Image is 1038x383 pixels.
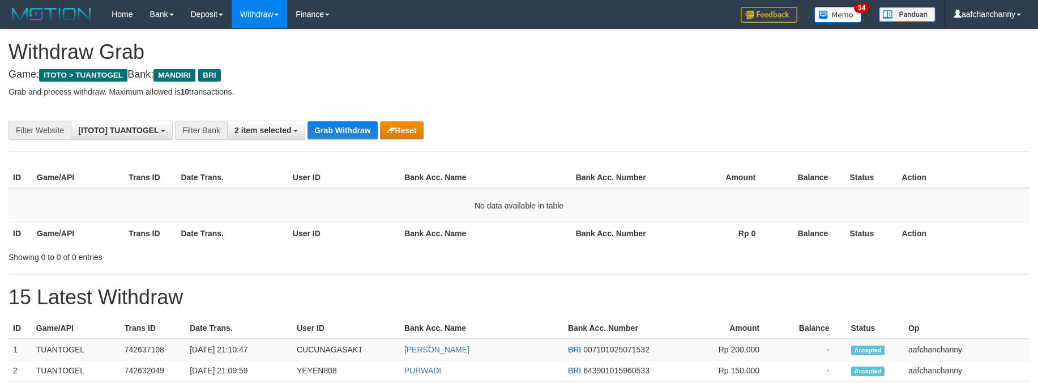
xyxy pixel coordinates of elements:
div: Showing 0 to 0 of 0 entries [8,247,424,263]
th: Balance [772,223,845,244]
th: Date Trans. [185,318,292,339]
span: MANDIRI [153,69,195,82]
td: Rp 150,000 [672,360,776,381]
span: 34 [854,3,869,13]
td: 742637108 [120,339,185,360]
th: Trans ID [124,167,176,188]
img: panduan.png [879,7,936,22]
td: aafchanchanny [904,339,1030,360]
td: - [776,360,846,381]
td: 1 [8,339,32,360]
th: Action [898,167,1030,188]
h4: Game: Bank: [8,69,1030,80]
button: [ITOTO] TUANTOGEL [71,121,173,140]
th: Date Trans. [176,223,288,244]
strong: 10 [180,87,189,96]
th: Bank Acc. Number [563,318,672,339]
th: Date Trans. [176,167,288,188]
a: PURWADI [404,366,441,375]
td: [DATE] 21:10:47 [185,339,292,360]
td: 2 [8,360,32,381]
td: - [776,339,846,360]
th: Bank Acc. Name [400,167,571,188]
th: Game/API [32,223,124,244]
a: [PERSON_NAME] [404,345,469,354]
td: TUANTOGEL [32,339,120,360]
th: Balance [772,167,845,188]
th: Bank Acc. Number [571,223,663,244]
span: BRI [568,345,581,354]
div: Filter Bank [175,121,227,140]
td: No data available in table [8,188,1030,223]
th: Status [845,223,897,244]
th: Amount [663,167,772,188]
th: Trans ID [124,223,176,244]
th: User ID [292,318,400,339]
th: Status [847,318,904,339]
span: Copy 007101025071532 to clipboard [583,345,650,354]
button: 2 item selected [227,121,305,140]
th: Bank Acc. Number [571,167,663,188]
span: BRI [198,69,220,82]
th: Balance [776,318,846,339]
td: TUANTOGEL [32,360,120,381]
th: Status [845,167,897,188]
img: Button%20Memo.svg [814,7,862,23]
th: Amount [672,318,776,339]
span: [ITOTO] TUANTOGEL [78,126,159,135]
button: Grab Withdraw [307,121,377,139]
th: User ID [288,223,400,244]
th: ID [8,318,32,339]
th: Bank Acc. Name [400,318,563,339]
th: Game/API [32,318,120,339]
span: Copy 643901015960533 to clipboard [583,366,650,375]
td: Rp 200,000 [672,339,776,360]
th: ID [8,223,32,244]
div: Filter Website [8,121,71,140]
td: 742632049 [120,360,185,381]
th: User ID [288,167,400,188]
h1: Withdraw Grab [8,41,1030,63]
span: 2 item selected [234,126,291,135]
span: BRI [568,366,581,375]
th: Rp 0 [663,223,772,244]
th: Game/API [32,167,124,188]
th: Op [904,318,1030,339]
h1: 15 Latest Withdraw [8,286,1030,309]
img: MOTION_logo.png [8,6,95,23]
th: Trans ID [120,318,185,339]
span: Accepted [851,367,885,376]
img: Feedback.jpg [741,7,797,23]
p: Grab and process withdraw. Maximum allowed is transactions. [8,86,1030,97]
th: ID [8,167,32,188]
span: ITOTO > TUANTOGEL [39,69,127,82]
td: YEYEN808 [292,360,400,381]
td: aafchanchanny [904,360,1030,381]
span: Accepted [851,346,885,355]
th: Action [898,223,1030,244]
td: [DATE] 21:09:59 [185,360,292,381]
td: CUCUNAGASAKT [292,339,400,360]
button: Reset [380,121,424,139]
th: Bank Acc. Name [400,223,571,244]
